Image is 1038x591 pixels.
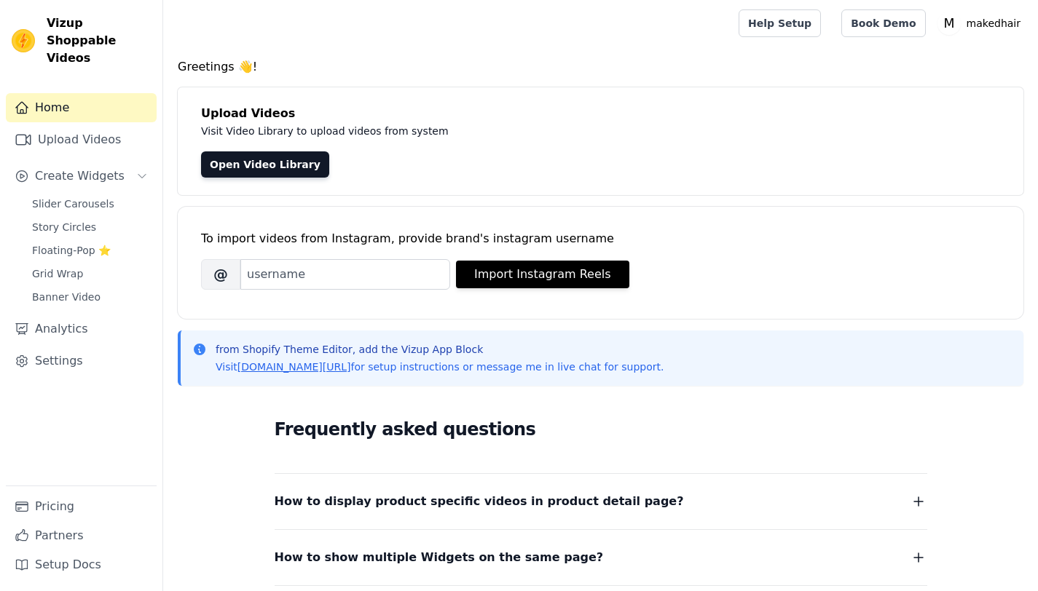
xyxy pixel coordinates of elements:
[201,105,1000,122] h4: Upload Videos
[12,29,35,52] img: Vizup
[201,151,329,178] a: Open Video Library
[32,220,96,234] span: Story Circles
[201,230,1000,247] div: To import videos from Instagram, provide brand's instagram username
[841,9,925,37] a: Book Demo
[23,217,157,237] a: Story Circles
[937,10,1026,36] button: M makedhair
[6,314,157,344] a: Analytics
[275,491,927,512] button: How to display product specific videos in product detail page?
[201,259,240,290] span: @
[6,521,157,550] a: Partners
[23,263,157,284] a: Grid Wrap
[201,122,854,140] p: Visit Video Library to upload videos from system
[237,361,351,373] a: [DOMAIN_NAME][URL]
[275,547,604,568] span: How to show multiple Widgets on the same page?
[739,9,821,37] a: Help Setup
[23,287,157,307] a: Banner Video
[23,194,157,214] a: Slider Carousels
[961,10,1026,36] p: makedhair
[275,415,927,444] h2: Frequently asked questions
[6,93,157,122] a: Home
[216,360,664,374] p: Visit for setup instructions or message me in live chat for support.
[6,162,157,191] button: Create Widgets
[32,266,83,281] span: Grid Wrap
[23,240,157,261] a: Floating-Pop ⭐
[6,346,157,376] a: Settings
[6,125,157,154] a: Upload Videos
[275,547,927,568] button: How to show multiple Widgets on the same page?
[178,58,1023,76] h4: Greetings 👋!
[35,167,125,185] span: Create Widgets
[216,342,664,357] p: from Shopify Theme Editor, add the Vizup App Block
[32,290,101,304] span: Banner Video
[32,243,111,258] span: Floating-Pop ⭐
[275,491,684,512] span: How to display product specific videos in product detail page?
[32,197,114,211] span: Slider Carousels
[47,15,151,67] span: Vizup Shoppable Videos
[6,492,157,521] a: Pricing
[6,550,157,579] a: Setup Docs
[240,259,450,290] input: username
[456,261,629,288] button: Import Instagram Reels
[943,16,954,31] text: M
